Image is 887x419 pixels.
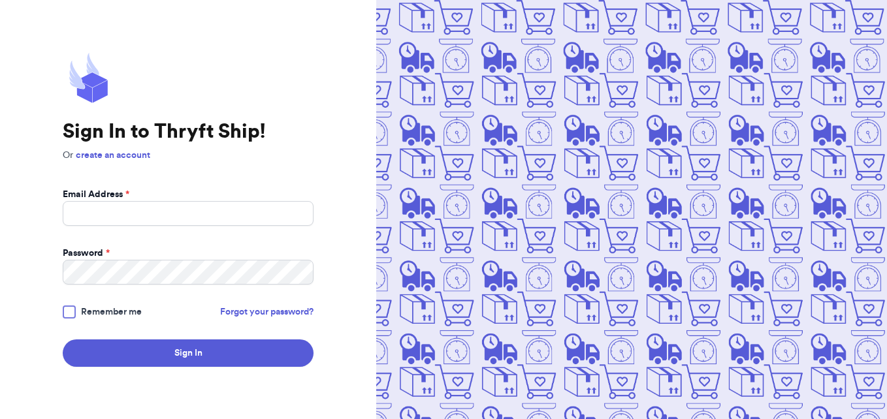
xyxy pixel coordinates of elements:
[63,339,314,367] button: Sign In
[63,120,314,144] h1: Sign In to Thryft Ship!
[81,305,142,318] span: Remember me
[63,149,314,162] p: Or
[76,151,150,160] a: create an account
[63,188,129,201] label: Email Address
[63,247,110,260] label: Password
[220,305,314,318] a: Forgot your password?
